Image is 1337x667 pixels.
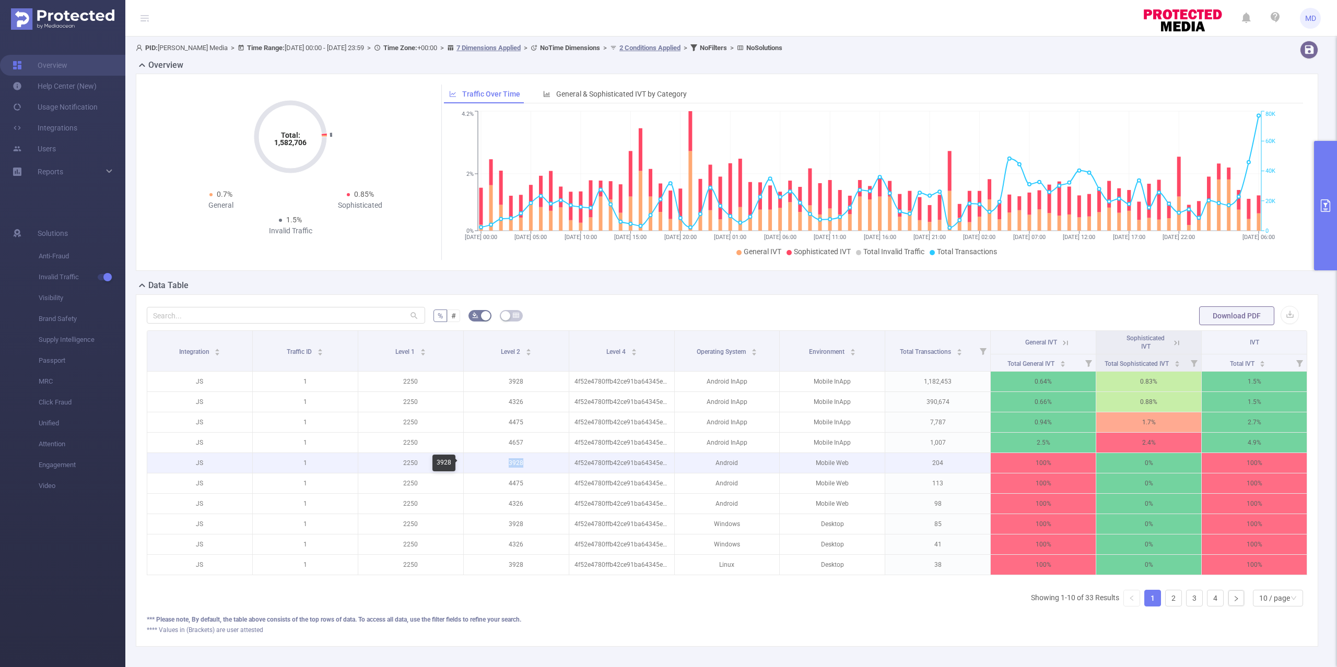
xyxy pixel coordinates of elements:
p: Mobile Web [780,473,885,493]
i: icon: caret-down [850,351,855,354]
span: 0.85% [354,190,374,198]
i: icon: caret-down [318,351,323,354]
p: 100% [1202,555,1307,575]
p: 4f52e4780ffb42ce91ba64345e6cbea5 [569,412,674,432]
p: 2250 [358,412,463,432]
tspan: 0% [466,228,474,234]
b: No Filters [700,44,727,52]
p: 4f52e4780ffb42ce91ba64345e6cbea5 [569,514,674,534]
span: Total IVT [1230,360,1256,367]
span: Supply Intelligence [39,329,125,350]
p: 0% [1096,473,1201,493]
span: MRC [39,371,125,392]
span: Total Sophisticated IVT [1105,360,1170,367]
p: 0.94% [991,412,1096,432]
p: 2250 [358,372,463,391]
i: icon: right [1233,595,1239,602]
a: 2 [1166,590,1181,606]
span: Anti-Fraud [39,246,125,267]
i: icon: caret-up [1060,359,1066,362]
p: 98 [885,494,990,514]
div: Sort [1060,359,1066,365]
p: 2250 [358,392,463,412]
a: Users [13,138,56,159]
p: 4326 [464,392,569,412]
span: Invalid Traffic [39,267,125,288]
tspan: 20K [1265,198,1275,205]
p: 38 [885,555,990,575]
i: icon: caret-up [525,347,531,350]
i: icon: caret-up [215,347,220,350]
p: 4f52e4780ffb42ce91ba64345e6cbea5 [569,534,674,554]
p: 4.9% [1202,433,1307,452]
p: 1.5% [1202,372,1307,391]
p: JS [147,453,252,473]
button: Download PDF [1199,306,1274,325]
p: 4f52e4780ffb42ce91ba64345e6cbea5 [569,372,674,391]
i: icon: caret-down [751,351,757,354]
i: icon: caret-up [850,347,855,350]
p: 1,182,453 [885,372,990,391]
i: Filter menu [1292,354,1307,371]
li: 2 [1165,590,1182,606]
tspan: [DATE] 01:00 [714,234,746,241]
p: 0% [1096,534,1201,554]
li: Next Page [1228,590,1245,606]
p: Android InApp [675,392,780,412]
i: icon: caret-down [215,351,220,354]
p: JS [147,412,252,432]
p: 0% [1096,514,1201,534]
p: Android InApp [675,412,780,432]
u: 2 Conditions Applied [619,44,681,52]
span: General IVT [744,247,781,256]
p: Android InApp [675,433,780,452]
span: > [437,44,447,52]
p: Android [675,473,780,493]
p: JS [147,473,252,493]
tspan: 2% [466,171,474,177]
p: 100% [1202,453,1307,473]
p: 3928 [464,453,569,473]
p: 113 [885,473,990,493]
p: 100% [1202,534,1307,554]
span: Level 2 [501,348,522,355]
i: icon: line-chart [449,90,456,98]
span: > [521,44,531,52]
p: 100% [1202,494,1307,514]
i: icon: caret-up [420,347,426,350]
div: **** Values in (Brackets) are user attested [147,625,1307,635]
h2: Overview [148,59,183,72]
p: 1.5% [1202,392,1307,412]
p: 100% [991,534,1096,554]
p: 3928 [464,372,569,391]
div: Sort [751,347,757,353]
p: Android [675,494,780,514]
i: icon: table [513,312,519,318]
span: Reports [38,168,63,176]
span: # [451,312,456,320]
p: 2250 [358,534,463,554]
p: 4f52e4780ffb42ce91ba64345e6cbea5 [569,433,674,452]
p: 2.4% [1096,433,1201,452]
li: 3 [1186,590,1203,606]
p: 7,787 [885,412,990,432]
p: 100% [1202,473,1307,493]
span: Environment [809,348,846,355]
span: Total General IVT [1007,360,1056,367]
p: 1 [253,412,358,432]
a: 1 [1145,590,1160,606]
i: icon: caret-down [1174,363,1180,366]
a: Overview [13,55,67,76]
span: Attention [39,434,125,455]
p: 0.88% [1096,392,1201,412]
p: 4f52e4780ffb42ce91ba64345e6cbea5 [569,392,674,412]
p: 4326 [464,494,569,514]
tspan: [DATE] 21:00 [913,234,946,241]
p: 100% [991,473,1096,493]
tspan: [DATE] 00:00 [465,234,497,241]
p: Mobile InApp [780,392,885,412]
tspan: 0 [1265,228,1269,234]
p: 2250 [358,433,463,452]
i: icon: bar-chart [543,90,550,98]
p: 4475 [464,412,569,432]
